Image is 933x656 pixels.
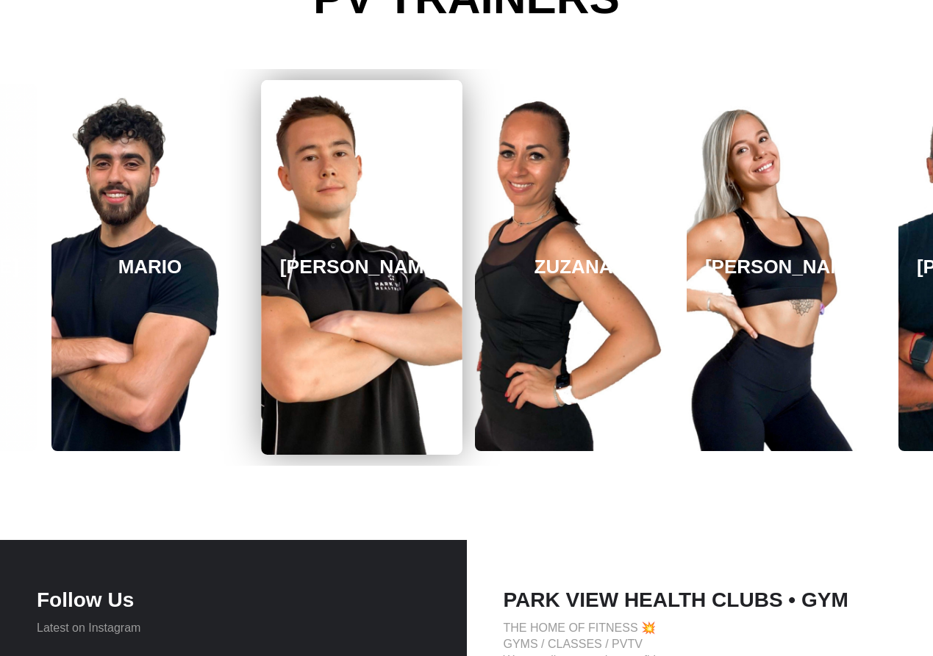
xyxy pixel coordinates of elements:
[1,504,932,538] p: 14 day free trial to PVTV -
[261,80,462,455] a: [PERSON_NAME]
[37,588,430,613] h4: Follow Us
[705,256,865,278] h3: [PERSON_NAME]
[535,256,613,278] h3: ZUZANA
[687,84,884,451] a: [PERSON_NAME]
[504,588,897,613] h4: PARK VIEW HEALTH CLUBS • GYM
[502,514,573,527] b: START NOW
[1,504,932,538] a: 14 day free trial to PVTV -START NOW
[475,84,672,451] a: ZUZANA
[118,256,182,278] h3: MARIO
[280,256,444,279] h3: [PERSON_NAME]
[37,620,430,636] p: Latest on Instagram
